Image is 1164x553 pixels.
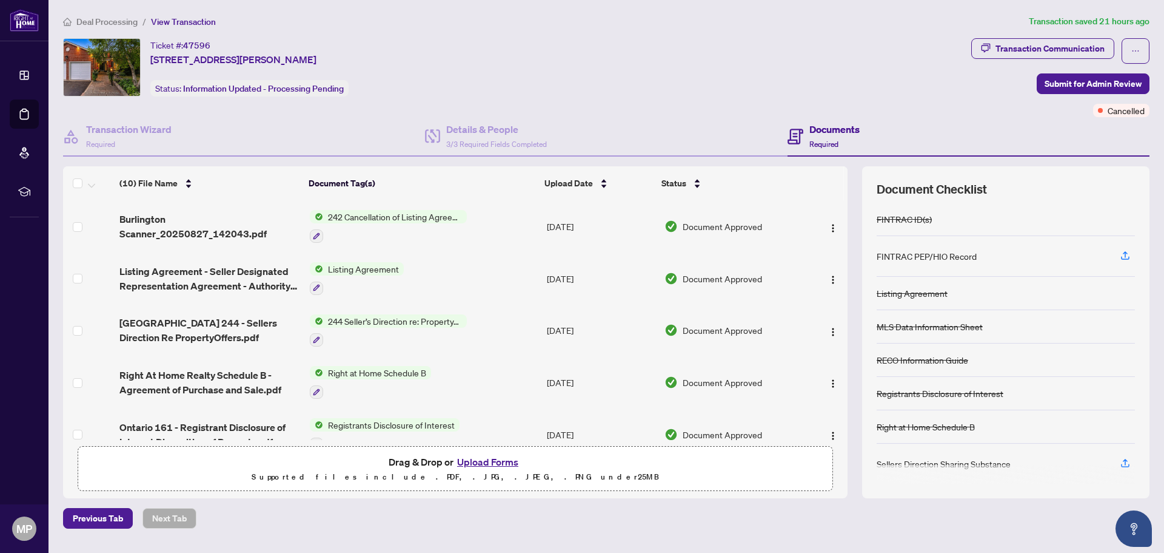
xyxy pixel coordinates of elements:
img: Logo [828,223,838,233]
td: [DATE] [542,305,660,357]
span: Upload Date [544,177,593,190]
span: Document Approved [683,428,762,441]
span: Ontario 161 - Registrant Disclosure of Interest Disposition of Property.pdf [119,420,299,449]
img: Status Icon [310,314,323,328]
h4: Transaction Wizard [86,122,172,137]
span: Burlington Scanner_20250827_142043.pdf [119,212,299,241]
img: IMG-W12329138_1.jpg [64,39,140,96]
img: Status Icon [310,366,323,379]
span: 3/3 Required Fields Completed [446,140,547,149]
div: FINTRAC ID(s) [877,212,932,226]
button: Submit for Admin Review [1037,73,1149,94]
span: Right At Home Realty Schedule B - Agreement of Purchase and Sale.pdf [119,368,299,397]
div: FINTRAC PEP/HIO Record [877,249,977,263]
span: Required [809,140,838,149]
button: Logo [823,321,843,340]
img: Logo [828,275,838,285]
span: View Transaction [151,16,216,27]
span: Submit for Admin Review [1045,74,1142,93]
span: Information Updated - Processing Pending [183,83,344,94]
h4: Details & People [446,122,547,137]
span: Cancelled [1108,104,1145,117]
div: Status: [150,80,349,97]
span: Document Approved [683,376,762,389]
div: Sellers Direction Sharing Substance [877,457,1011,470]
button: Status IconRight at Home Schedule B [310,366,431,399]
div: MLS Data Information Sheet [877,320,983,333]
span: Previous Tab [73,509,123,528]
button: Status IconListing Agreement [310,262,404,295]
th: Document Tag(s) [304,166,540,200]
img: Status Icon [310,262,323,276]
button: Upload Forms [453,454,522,470]
th: Status [657,166,803,200]
span: ellipsis [1131,47,1140,55]
td: [DATE] [542,253,660,305]
img: Status Icon [310,418,323,432]
td: [DATE] [542,356,660,409]
button: Logo [823,425,843,444]
img: Document Status [664,272,678,285]
span: Registrants Disclosure of Interest [323,418,460,432]
img: Document Status [664,220,678,233]
img: Logo [828,327,838,337]
button: Previous Tab [63,508,133,529]
div: Listing Agreement [877,287,948,300]
span: Document Approved [683,220,762,233]
span: Document Approved [683,324,762,337]
span: Drag & Drop orUpload FormsSupported files include .PDF, .JPG, .JPEG, .PNG under25MB [78,447,832,492]
button: Status Icon242 Cancellation of Listing Agreement - Authority to Offer for Sale [310,210,467,243]
button: Status IconRegistrants Disclosure of Interest [310,418,460,451]
button: Transaction Communication [971,38,1114,59]
td: [DATE] [542,200,660,253]
span: [GEOGRAPHIC_DATA] 244 - Sellers Direction Re PropertyOffers.pdf [119,316,299,345]
img: Status Icon [310,210,323,223]
span: 47596 [183,40,210,51]
img: Document Status [664,376,678,389]
span: Required [86,140,115,149]
h4: Documents [809,122,860,137]
span: Deal Processing [76,16,138,27]
img: Logo [828,431,838,441]
th: Upload Date [540,166,657,200]
th: (10) File Name [115,166,304,200]
span: (10) File Name [119,177,178,190]
article: Transaction saved 21 hours ago [1029,15,1149,29]
button: Status Icon244 Seller’s Direction re: Property/Offers [310,314,467,347]
div: Ticket #: [150,38,210,52]
span: MP [16,520,32,537]
span: [STREET_ADDRESS][PERSON_NAME] [150,52,316,67]
span: Document Checklist [877,181,987,198]
img: Document Status [664,428,678,441]
button: Logo [823,217,843,236]
span: Listing Agreement [323,262,404,276]
span: home [63,18,72,26]
div: Right at Home Schedule B [877,420,975,433]
div: RECO Information Guide [877,353,968,367]
p: Supported files include .PDF, .JPG, .JPEG, .PNG under 25 MB [85,470,825,484]
img: Document Status [664,324,678,337]
button: Logo [823,373,843,392]
span: Right at Home Schedule B [323,366,431,379]
img: Logo [828,379,838,388]
button: Open asap [1115,511,1152,547]
div: Registrants Disclosure of Interest [877,387,1003,400]
li: / [142,15,146,29]
span: 244 Seller’s Direction re: Property/Offers [323,314,467,328]
img: logo [10,9,39,32]
td: [DATE] [542,409,660,461]
span: Status [661,177,686,190]
div: Transaction Communication [995,39,1105,58]
span: Listing Agreement - Seller Designated Representation Agreement - Authority to Offer for Sale 2.pdf [119,264,299,293]
span: Drag & Drop or [389,454,522,470]
span: Document Approved [683,272,762,285]
span: 242 Cancellation of Listing Agreement - Authority to Offer for Sale [323,210,467,223]
button: Logo [823,269,843,288]
button: Next Tab [142,508,196,529]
